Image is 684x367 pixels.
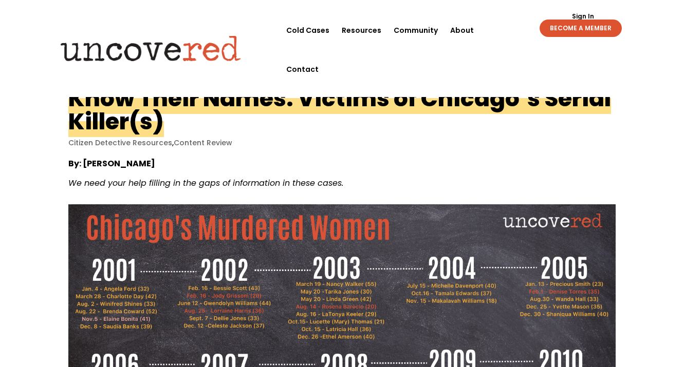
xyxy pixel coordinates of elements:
h1: Know Their Names: Victims of Chicago’s Serial Killer(s) [68,83,611,137]
span: We need your help filling in the gaps of information in these cases. [68,177,343,189]
a: About [450,11,474,50]
a: Sign In [566,13,600,20]
a: Resources [342,11,381,50]
a: Community [394,11,438,50]
a: Citizen Detective Resources [68,138,172,148]
strong: By: [PERSON_NAME] [68,158,155,169]
img: Uncovered logo [52,28,250,68]
a: Cold Cases [286,11,329,50]
a: BECOME A MEMBER [540,20,622,37]
p: , [68,138,616,148]
a: Contact [286,50,319,89]
a: Content Review [174,138,232,148]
